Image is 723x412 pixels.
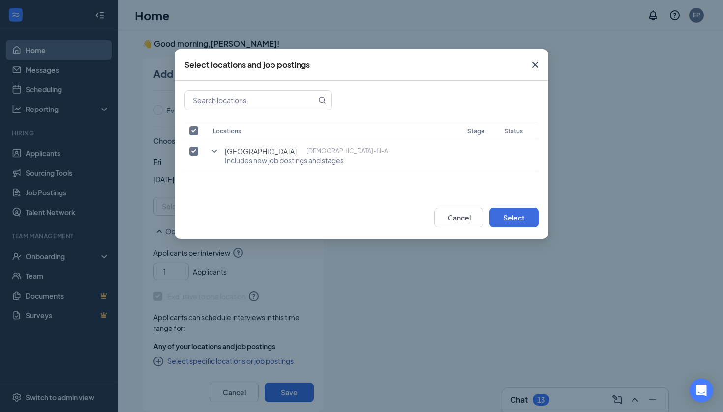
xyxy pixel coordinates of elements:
span: Includes new job postings and stages [225,155,388,165]
svg: MagnifyingGlass [318,96,326,104]
th: Status [499,122,539,139]
svg: SmallChevronDown [209,145,220,157]
p: [DEMOGRAPHIC_DATA]-fil-A [306,146,388,156]
button: Cancel [434,208,483,227]
button: Close [522,49,548,81]
th: Locations [208,122,462,139]
button: Select [489,208,539,227]
span: [GEOGRAPHIC_DATA] [225,146,297,156]
svg: Cross [529,59,541,71]
div: Open Intercom Messenger [690,379,713,402]
input: Search locations [185,91,316,110]
div: Select locations and job postings [184,59,310,70]
th: Stage [462,122,500,139]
